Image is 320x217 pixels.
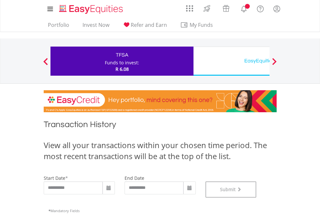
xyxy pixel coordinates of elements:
[58,4,126,15] img: EasyEquities_Logo.png
[180,21,223,29] span: My Funds
[54,50,190,60] div: TFSA
[252,2,269,15] a: FAQ's and Support
[125,175,144,181] label: end date
[80,22,112,32] a: Invest Now
[120,22,170,32] a: Refer and Earn
[45,22,72,32] a: Portfolio
[216,2,236,14] a: Vouchers
[105,60,139,66] div: Funds to invest:
[221,3,231,14] img: vouchers-v2.svg
[116,66,129,72] span: R 6.08
[182,2,197,12] a: AppsGrid
[131,21,167,28] span: Refer and Earn
[49,208,80,213] span: Mandatory Fields
[186,5,193,12] img: grid-menu-icon.svg
[236,2,252,15] a: Notifications
[44,140,277,162] div: View all your transactions within your chosen time period. The most recent transactions will be a...
[44,119,277,133] h1: Transaction History
[39,61,52,68] button: Previous
[44,90,277,112] img: EasyCredit Promotion Banner
[202,3,212,14] img: thrive-v2.svg
[268,61,281,68] button: Next
[57,2,126,15] a: Home page
[205,181,257,198] button: Submit
[269,2,285,16] a: My Profile
[44,175,65,181] label: start date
